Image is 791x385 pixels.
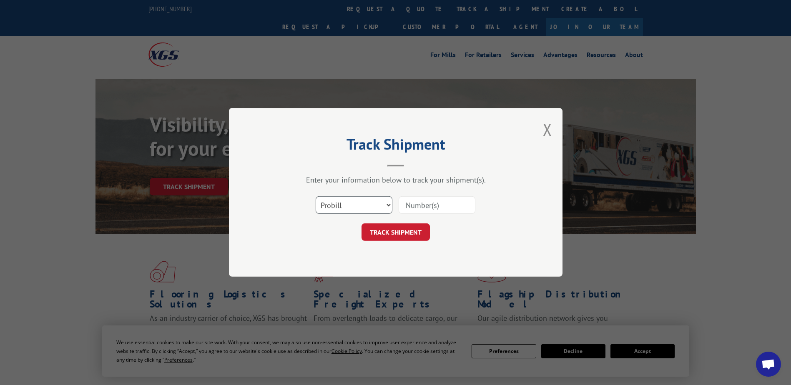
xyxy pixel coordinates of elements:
input: Number(s) [399,197,475,214]
div: Open chat [756,352,781,377]
div: Enter your information below to track your shipment(s). [271,175,521,185]
button: Close modal [543,118,552,140]
h2: Track Shipment [271,138,521,154]
button: TRACK SHIPMENT [362,224,430,241]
